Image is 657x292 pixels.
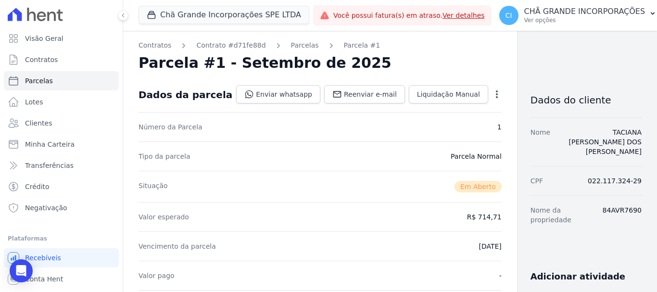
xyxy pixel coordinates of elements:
a: Ver detalhes [442,12,485,19]
nav: Breadcrumb [139,40,502,51]
dt: Vencimento da parcela [139,241,216,251]
h2: Parcela #1 - Setembro de 2025 [139,54,392,72]
span: Reenviar e-mail [344,89,397,99]
div: Open Intercom Messenger [10,259,33,282]
dd: 84AVR7690 [603,205,642,225]
a: Conta Hent [4,269,119,289]
h3: Adicionar atividade [531,271,625,282]
span: Negativação [25,203,67,213]
dd: - [499,271,502,280]
a: Minha Carteira [4,135,119,154]
a: Recebíveis [4,248,119,267]
dt: Nome [531,127,550,156]
span: Parcelas [25,76,53,86]
dd: 1 [497,122,502,132]
span: Transferências [25,161,74,170]
dd: Parcela Normal [451,152,502,161]
span: Recebíveis [25,253,61,263]
a: Reenviar e-mail [324,85,405,103]
dt: CPF [531,176,543,186]
a: Visão Geral [4,29,119,48]
p: CHÃ GRANDE INCORPORAÇÕES [524,7,645,16]
a: Lotes [4,92,119,112]
span: Lotes [25,97,43,107]
a: Parcelas [291,40,319,51]
a: Enviar whatsapp [236,85,320,103]
dt: Nome da propriedade [531,205,595,225]
a: Parcelas [4,71,119,90]
dt: Tipo da parcela [139,152,190,161]
span: Conta Hent [25,274,63,284]
a: Transferências [4,156,119,175]
div: Dados da parcela [139,89,232,101]
h3: Dados do cliente [531,94,642,106]
span: Minha Carteira [25,140,75,149]
dd: [DATE] [479,241,501,251]
a: Crédito [4,177,119,196]
a: Contratos [4,50,119,69]
a: Contrato #d71fe88d [196,40,265,51]
span: Crédito [25,182,50,191]
span: Em Aberto [455,181,502,192]
a: Parcela #1 [344,40,380,51]
span: Contratos [25,55,58,64]
a: Negativação [4,198,119,217]
dt: Valor pago [139,271,175,280]
a: Clientes [4,114,119,133]
span: Liquidação Manual [417,89,480,99]
a: TACIANA [PERSON_NAME] DOS [PERSON_NAME] [569,128,642,155]
dt: Número da Parcela [139,122,202,132]
span: Visão Geral [25,34,63,43]
dd: 022.117.324-29 [588,176,642,186]
dt: Situação [139,181,168,192]
a: Contratos [139,40,171,51]
button: Chã Grande Incorporações SPE LTDA [139,6,309,24]
span: CI [505,12,512,19]
p: Ver opções [524,16,645,24]
span: Clientes [25,118,52,128]
dt: Valor esperado [139,212,189,222]
a: Liquidação Manual [409,85,488,103]
div: Plataformas [8,233,115,244]
span: Você possui fatura(s) em atraso. [333,11,485,21]
dd: R$ 714,71 [467,212,502,222]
